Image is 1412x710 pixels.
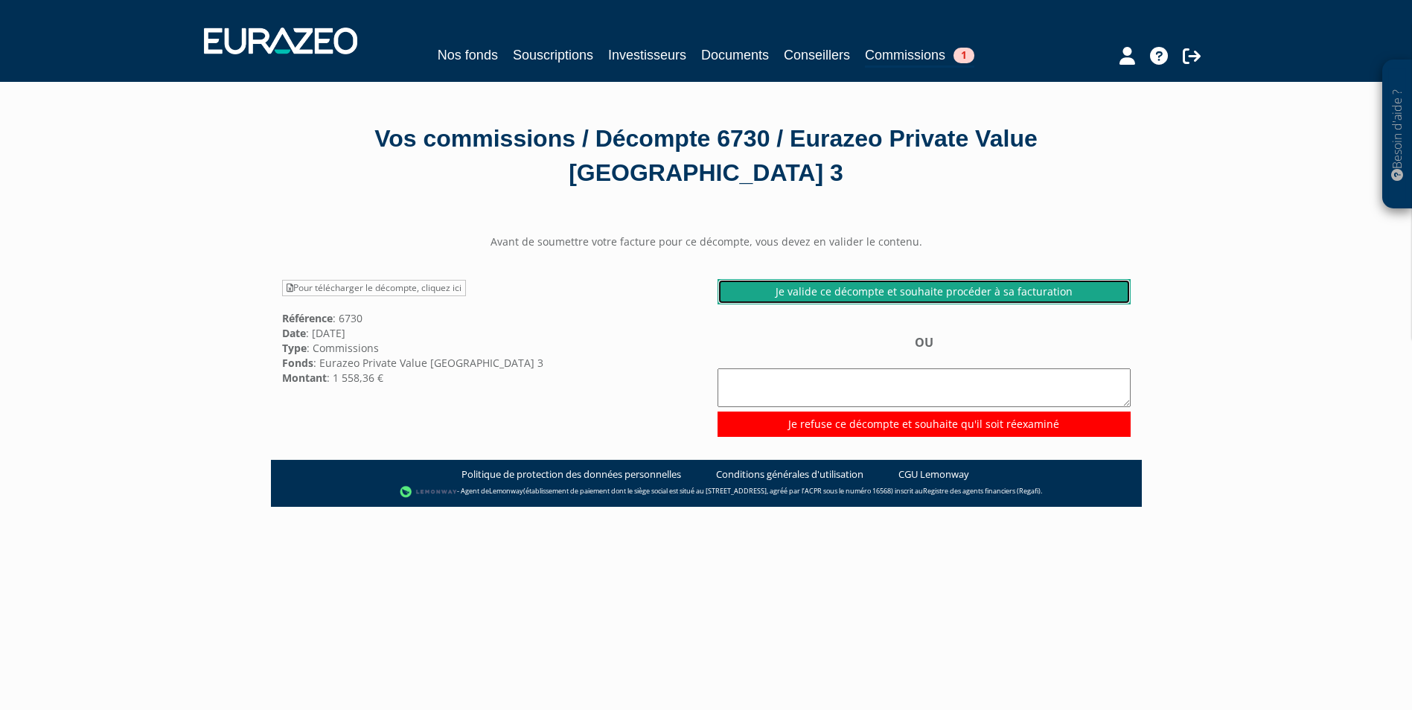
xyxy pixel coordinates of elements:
a: Conseillers [784,45,850,65]
p: Besoin d'aide ? [1389,68,1406,202]
a: Registre des agents financiers (Regafi) [923,486,1041,496]
a: CGU Lemonway [898,467,969,482]
strong: Date [282,326,306,340]
center: Avant de soumettre votre facture pour ce décompte, vous devez en valider le contenu. [271,234,1142,249]
a: Souscriptions [513,45,593,65]
strong: Fonds [282,356,313,370]
span: 1 [953,48,974,63]
div: : 6730 : [DATE] : Commissions : Eurazeo Private Value [GEOGRAPHIC_DATA] 3 : 1 558,36 € [271,279,706,385]
div: Vos commissions / Décompte 6730 / Eurazeo Private Value [GEOGRAPHIC_DATA] 3 [282,122,1131,190]
strong: Montant [282,371,327,385]
a: Nos fonds [438,45,498,65]
div: - Agent de (établissement de paiement dont le siège social est situé au [STREET_ADDRESS], agréé p... [286,484,1127,499]
a: Conditions générales d'utilisation [716,467,863,482]
a: Pour télécharger le décompte, cliquez ici [282,280,466,296]
a: Je valide ce décompte et souhaite procéder à sa facturation [718,279,1131,304]
strong: Référence [282,311,333,325]
img: 1732889491-logotype_eurazeo_blanc_rvb.png [204,28,357,54]
input: Je refuse ce décompte et souhaite qu'il soit réexaminé [718,412,1131,437]
a: Lemonway [489,486,523,496]
a: Commissions1 [865,45,974,68]
strong: Type [282,341,307,355]
a: Investisseurs [608,45,686,65]
img: logo-lemonway.png [400,484,457,499]
a: Politique de protection des données personnelles [461,467,681,482]
div: OU [718,334,1131,436]
a: Documents [701,45,769,65]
